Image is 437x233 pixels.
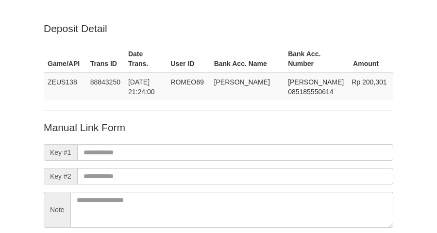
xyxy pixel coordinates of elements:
span: Rp 200,301 [352,78,387,86]
span: Copy 085185550614 to clipboard [288,88,333,96]
th: User ID [167,45,210,73]
span: ROMEO69 [170,78,203,86]
span: Key #1 [44,144,77,161]
span: [PERSON_NAME] [288,78,344,86]
th: Bank Acc. Number [284,45,348,73]
span: [PERSON_NAME] [214,78,270,86]
td: ZEUS138 [44,73,86,100]
span: Note [44,192,70,228]
td: 88843250 [86,73,124,100]
th: Bank Acc. Name [210,45,284,73]
span: [DATE] 21:24:00 [128,78,155,96]
th: Amount [348,45,393,73]
p: Deposit Detail [44,21,393,35]
th: Game/API [44,45,86,73]
p: Manual Link Form [44,120,393,134]
th: Date Trans. [124,45,167,73]
th: Trans ID [86,45,124,73]
span: Key #2 [44,168,77,184]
